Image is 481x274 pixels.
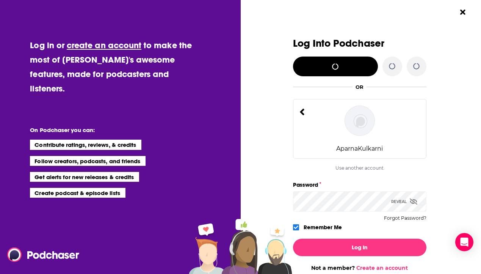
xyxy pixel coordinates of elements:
div: Use another account [293,165,426,171]
div: Open Intercom Messenger [455,233,473,251]
div: Not a member? [293,265,426,271]
li: Get alerts for new releases & credits [30,172,139,182]
a: create an account [67,40,141,50]
button: Log In [293,239,426,256]
button: Close Button [456,5,470,19]
label: Remember Me [304,222,342,232]
h3: Log Into Podchaser [293,38,426,49]
label: Password [293,180,426,190]
img: Podchaser - Follow, Share and Rate Podcasts [7,247,80,262]
a: Create an account [356,265,408,271]
li: On Podchaser you can: [30,126,182,134]
li: Contribute ratings, reviews, & credits [30,140,141,150]
img: AparnaKulkarni [345,106,375,136]
a: Podchaser - Follow, Share and Rate Podcasts [7,247,74,262]
div: AparnaKulkarni [336,145,383,152]
li: Follow creators, podcasts, and friends [30,156,146,166]
div: Reveal [391,191,417,212]
div: OR [356,84,363,90]
button: Forgot Password? [384,216,426,221]
li: Create podcast & episode lists [30,188,125,198]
